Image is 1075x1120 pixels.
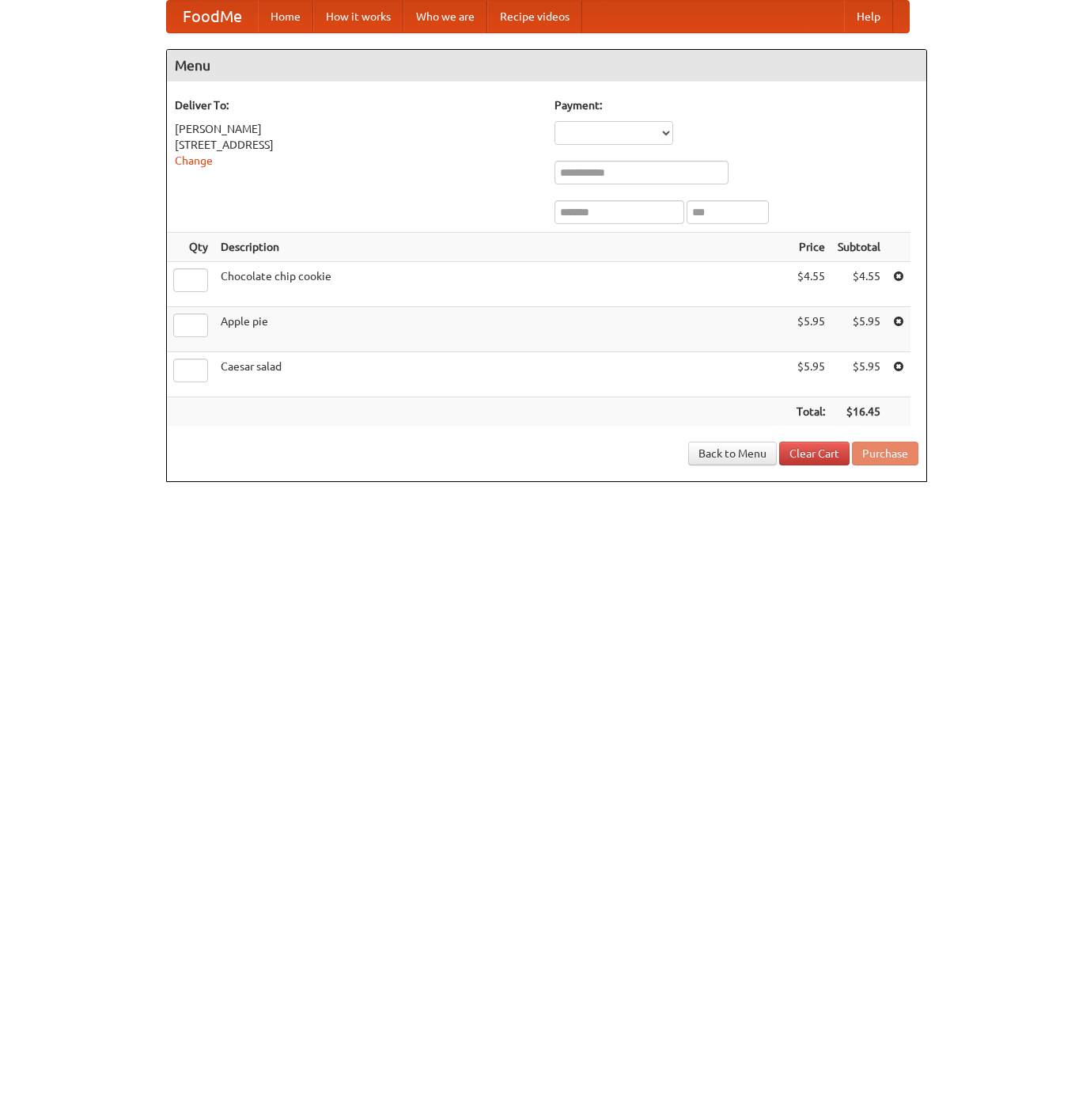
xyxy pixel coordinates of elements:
[214,352,790,397] td: Caesar salad
[175,137,539,153] div: [STREET_ADDRESS]
[790,397,831,427] th: Total:
[214,233,790,262] th: Description
[844,1,893,32] a: Help
[790,352,831,397] td: $5.95
[790,307,831,352] td: $5.95
[790,262,831,307] td: $4.55
[403,1,487,32] a: Who we are
[852,442,918,465] button: Purchase
[175,121,539,137] div: [PERSON_NAME]
[167,1,258,32] a: FoodMe
[790,233,831,262] th: Price
[831,233,887,262] th: Subtotal
[831,397,887,427] th: $16.45
[779,442,850,465] a: Clear Cart
[258,1,313,32] a: Home
[167,50,926,82] h4: Menu
[167,233,214,262] th: Qty
[831,352,887,397] td: $5.95
[313,1,403,32] a: How it works
[175,154,213,167] a: Change
[831,262,887,307] td: $4.55
[555,97,918,113] h5: Payment:
[175,97,539,113] h5: Deliver To:
[214,307,790,352] td: Apple pie
[487,1,582,32] a: Recipe videos
[688,442,777,465] a: Back to Menu
[214,262,790,307] td: Chocolate chip cookie
[831,307,887,352] td: $5.95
